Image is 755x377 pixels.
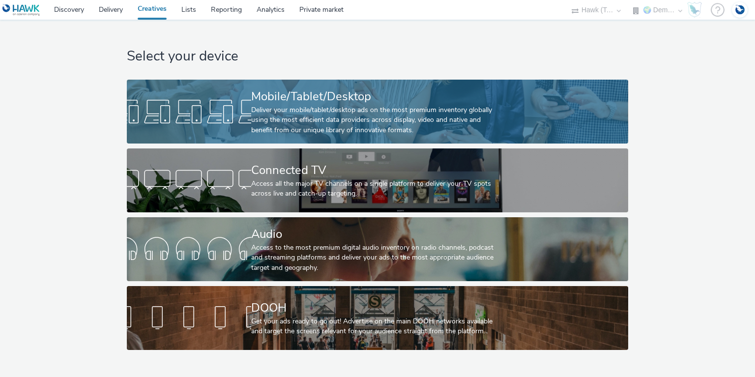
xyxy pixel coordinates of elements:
[127,148,628,212] a: Connected TVAccess all the major TV channels on a single platform to deliver your TV spots across...
[127,217,628,281] a: AudioAccess to the most premium digital audio inventory on radio channels, podcast and streaming ...
[251,105,500,135] div: Deliver your mobile/tablet/desktop ads on the most premium inventory globally using the most effi...
[251,162,500,179] div: Connected TV
[251,179,500,199] div: Access all the major TV channels on a single platform to deliver your TV spots across live and ca...
[251,226,500,243] div: Audio
[127,286,628,350] a: DOOHGet your ads ready to go out! Advertise on the main DOOH networks available and target the sc...
[251,299,500,317] div: DOOH
[687,2,702,18] img: Hawk Academy
[687,2,706,18] a: Hawk Academy
[127,47,628,66] h1: Select your device
[251,243,500,273] div: Access to the most premium digital audio inventory on radio channels, podcast and streaming platf...
[732,2,747,18] img: Account DE
[127,80,628,144] a: Mobile/Tablet/DesktopDeliver your mobile/tablet/desktop ads on the most premium inventory globall...
[2,4,40,16] img: undefined Logo
[251,317,500,337] div: Get your ads ready to go out! Advertise on the main DOOH networks available and target the screen...
[251,88,500,105] div: Mobile/Tablet/Desktop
